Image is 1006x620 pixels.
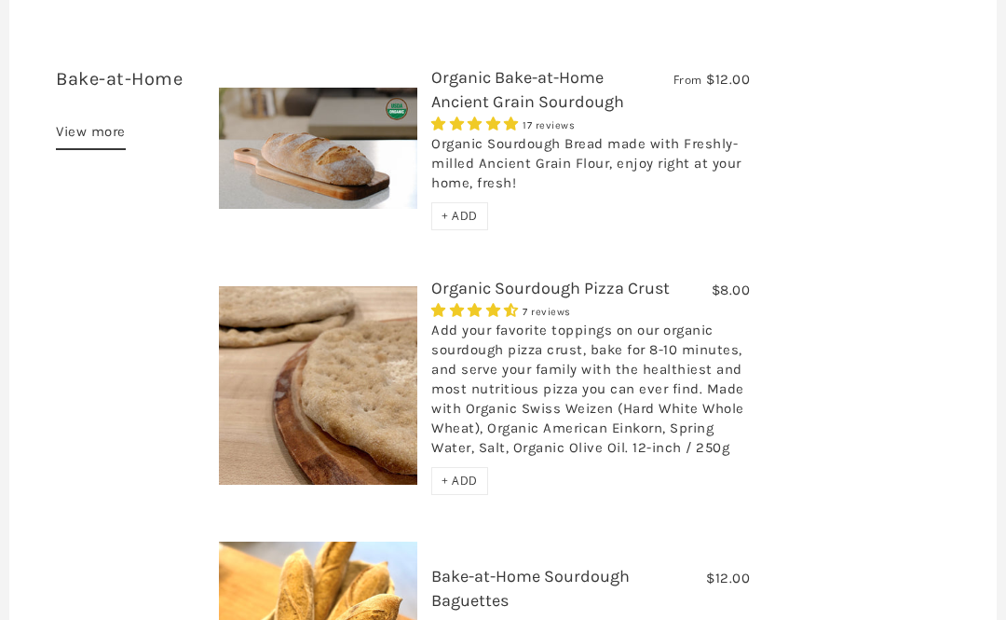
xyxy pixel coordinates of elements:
span: 4.29 stars [431,302,523,319]
span: + ADD [442,473,478,489]
a: Organic Sourdough Pizza Crust [431,278,670,298]
a: Bake-at-Home Sourdough Baguettes [431,566,630,610]
span: $12.00 [706,570,750,586]
span: From [673,72,702,88]
div: Organic Sourdough Bread made with Freshly-milled Ancient Grain Flour, enjoy right at your home, f... [431,134,750,202]
span: 7 reviews [523,306,571,318]
div: + ADD [431,202,488,230]
a: Bake-at-Home [56,68,183,90]
a: View more [56,120,126,150]
h3: 7 items [56,66,205,120]
span: 4.76 stars [431,116,523,132]
div: + ADD [431,467,488,495]
img: Organic Sourdough Pizza Crust [219,286,417,485]
span: + ADD [442,208,478,224]
span: $12.00 [706,71,750,88]
a: Organic Bake-at-Home Ancient Grain Sourdough [431,67,624,111]
div: Add your favorite toppings on our organic sourdough pizza crust, bake for 8-10 minutes, and serve... [431,321,750,467]
span: 17 reviews [523,119,575,131]
span: $8.00 [712,282,751,298]
img: Organic Bake-at-Home Ancient Grain Sourdough [219,88,417,208]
